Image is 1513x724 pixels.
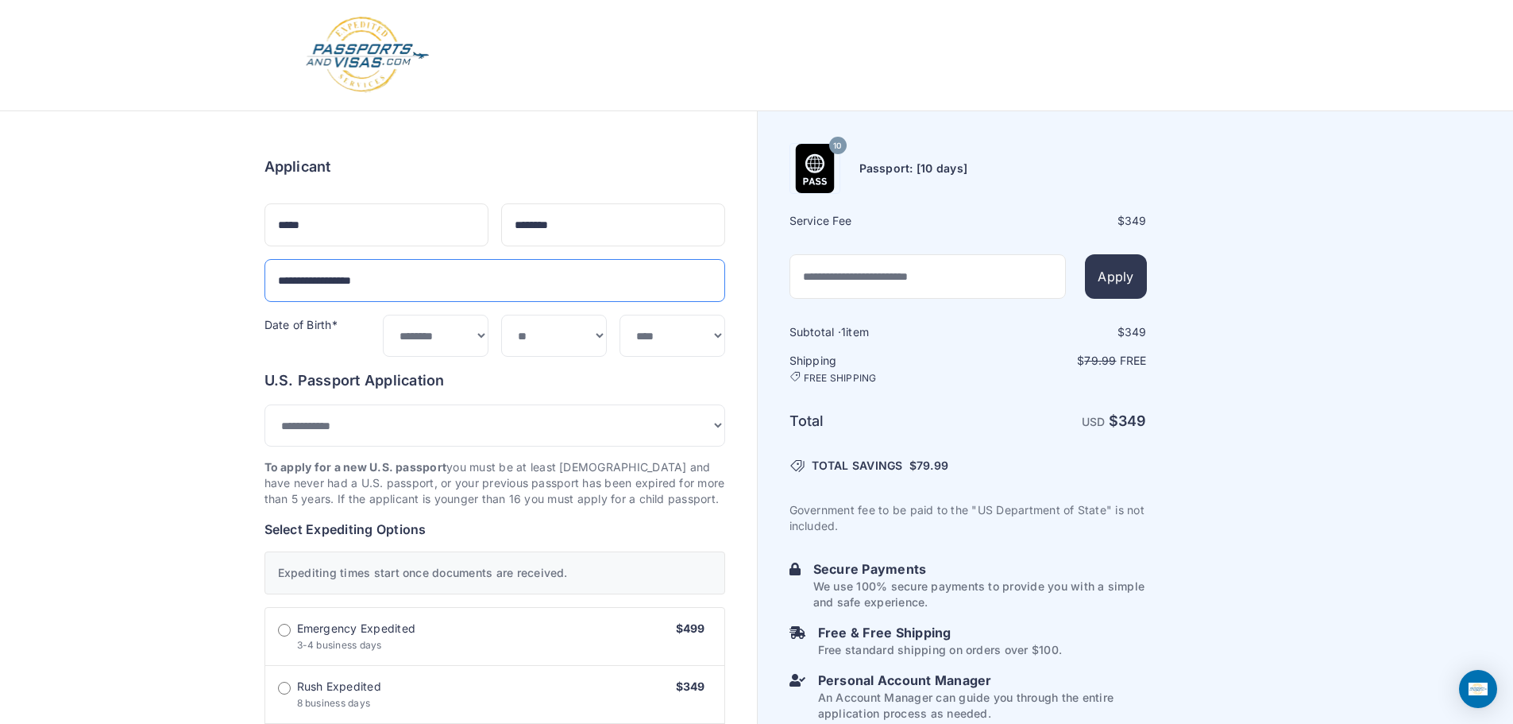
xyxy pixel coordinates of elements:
[1125,214,1147,227] span: 349
[264,318,338,331] label: Date of Birth*
[297,697,371,709] span: 8 business days
[264,460,447,474] strong: To apply for a new U.S. passport
[297,679,381,695] span: Rush Expedited
[676,621,705,635] span: $499
[970,324,1147,340] div: $
[970,213,1147,229] div: $
[841,325,846,339] span: 1
[1109,412,1147,429] strong: $
[789,353,967,385] h6: Shipping
[264,459,725,507] p: you must be at least [DEMOGRAPHIC_DATA] and have never had a U.S. passport, or your previous pass...
[909,458,948,474] span: $
[789,213,967,229] h6: Service Fee
[813,559,1147,579] h6: Secure Payments
[789,502,1147,534] p: Government fee to be paid to the "US Department of State" is not included.
[790,144,839,193] img: Product Name
[676,679,705,693] span: $349
[1118,412,1147,429] span: 349
[264,552,725,594] div: Expediting times start once documents are received.
[812,458,903,474] span: TOTAL SAVINGS
[1125,325,1147,339] span: 349
[1082,415,1106,428] span: USD
[818,623,1062,642] h6: Free & Free Shipping
[833,136,841,157] span: 10
[813,579,1147,610] p: We use 100% secure payments to provide you with a simple and safe experience.
[818,690,1147,722] p: An Account Manager can guide you through the entire application process as needed.
[789,410,967,432] h6: Total
[1085,254,1146,299] button: Apply
[304,16,430,95] img: Logo
[297,639,382,651] span: 3-4 business days
[859,161,968,176] h6: Passport: [10 days]
[297,621,416,637] span: Emergency Expedited
[818,671,1147,690] h6: Personal Account Manager
[1120,354,1147,367] span: Free
[818,642,1062,658] p: Free standard shipping on orders over $100.
[264,520,725,539] h6: Select Expediting Options
[970,353,1147,369] p: $
[804,372,877,385] span: FREE SHIPPING
[789,324,967,340] h6: Subtotal · item
[264,156,331,178] h6: Applicant
[1459,670,1497,708] div: Open Intercom Messenger
[917,459,948,472] span: 79.99
[264,370,725,392] h6: U.S. Passport Application
[1084,354,1116,367] span: 79.99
